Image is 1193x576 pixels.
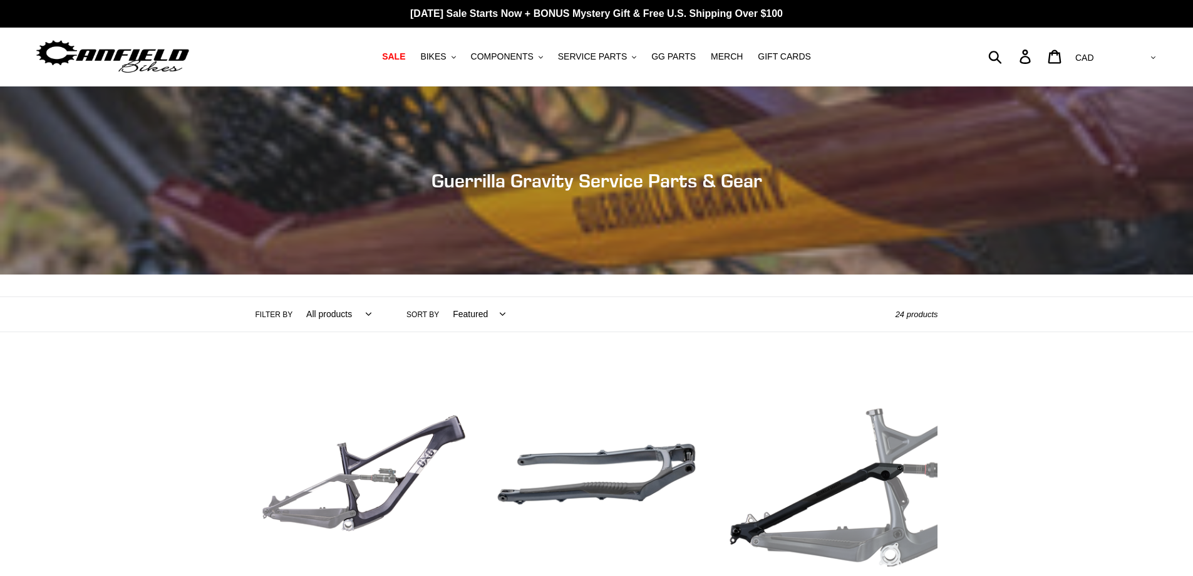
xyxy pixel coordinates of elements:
a: GG PARTS [645,48,702,65]
a: SALE [376,48,411,65]
label: Filter by [256,309,293,320]
button: BIKES [414,48,462,65]
span: GIFT CARDS [758,51,811,62]
label: Sort by [406,309,439,320]
a: GIFT CARDS [751,48,817,65]
span: SERVICE PARTS [558,51,627,62]
img: Canfield Bikes [34,37,191,76]
button: SERVICE PARTS [552,48,643,65]
span: Guerrilla Gravity Service Parts & Gear [431,169,762,192]
a: MERCH [705,48,749,65]
span: MERCH [711,51,743,62]
span: BIKES [420,51,446,62]
span: GG PARTS [651,51,696,62]
input: Search [995,43,1027,70]
span: SALE [382,51,405,62]
span: COMPONENTS [471,51,534,62]
button: COMPONENTS [465,48,549,65]
span: 24 products [896,310,938,319]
